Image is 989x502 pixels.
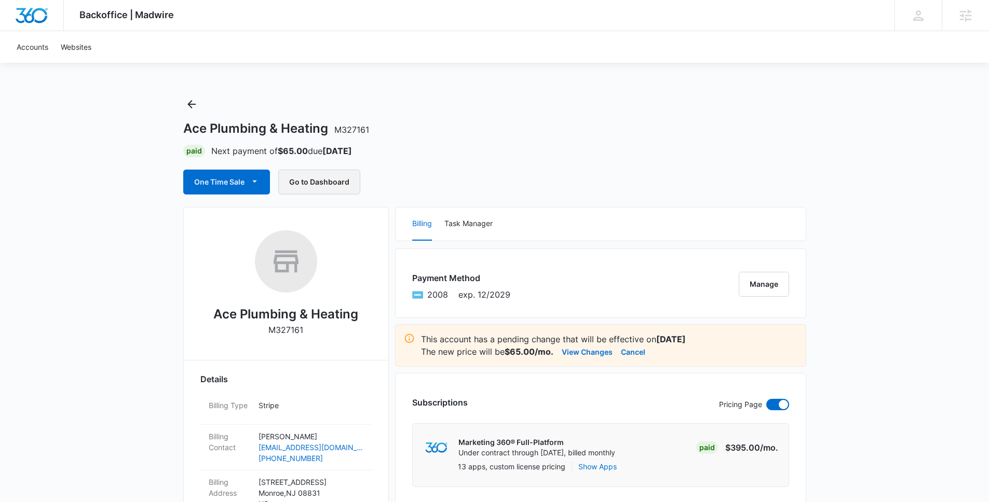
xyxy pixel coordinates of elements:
button: Show Apps [578,461,617,472]
a: [PHONE_NUMBER] [259,453,363,464]
dt: Billing Contact [209,431,250,453]
p: $395.00 [725,441,778,454]
dt: Billing Type [209,400,250,411]
button: Task Manager [444,207,493,241]
h2: Ace Plumbing & Heating [213,305,358,324]
strong: [DATE] [322,146,352,156]
div: Paid [183,145,205,157]
p: 13 apps, custom license pricing [458,461,565,472]
button: Manage [739,272,789,297]
p: M327161 [268,324,303,336]
h1: Ace Plumbing & Heating [183,121,369,136]
span: Backoffice | Madwire [79,9,174,20]
button: Cancel [621,345,645,358]
span: M327161 [334,124,369,135]
strong: [DATE] [656,334,686,344]
strong: $65.00/mo. [505,346,553,357]
a: Accounts [10,31,55,63]
span: American Express ending with [427,288,448,301]
img: marketing360Logo [425,442,448,453]
span: /mo. [760,442,778,453]
button: One Time Sale [183,170,270,194]
button: View Changes [562,345,613,358]
div: Paid [696,441,718,454]
div: Billing TypeStripe [200,394,372,425]
h3: Subscriptions [412,396,468,409]
a: Websites [55,31,98,63]
h3: Payment Method [412,272,510,284]
button: Billing [412,207,432,241]
p: Under contract through [DATE], billed monthly [458,448,615,458]
p: The new price will be [421,345,553,358]
span: exp. 12/2029 [458,288,510,301]
dt: Billing Address [209,477,250,498]
p: [PERSON_NAME] [259,431,363,442]
button: Go to Dashboard [278,170,360,194]
p: Next payment of due [211,145,352,157]
p: This account has a pending change that will be effective on [421,333,797,345]
strong: $65.00 [278,146,308,156]
p: Stripe [259,400,363,411]
p: Marketing 360® Full-Platform [458,437,615,448]
span: Details [200,373,228,385]
a: [EMAIL_ADDRESS][DOMAIN_NAME] [259,442,363,453]
div: Billing Contact[PERSON_NAME][EMAIL_ADDRESS][DOMAIN_NAME][PHONE_NUMBER] [200,425,372,470]
p: Pricing Page [719,399,762,410]
button: Back [183,96,200,113]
